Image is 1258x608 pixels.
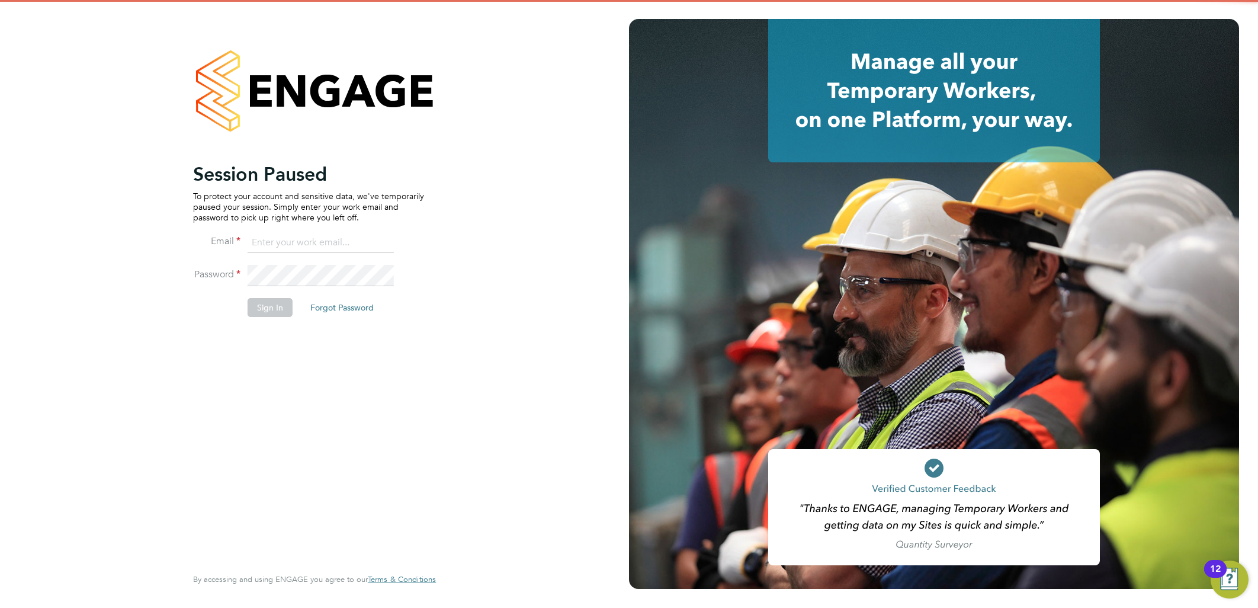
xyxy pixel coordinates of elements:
[248,232,394,254] input: Enter your work email...
[1210,569,1221,584] div: 12
[368,575,436,584] a: Terms & Conditions
[193,162,424,186] h2: Session Paused
[193,268,240,281] label: Password
[301,298,383,317] button: Forgot Password
[193,235,240,248] label: Email
[1211,561,1249,599] button: Open Resource Center, 12 new notifications
[193,574,436,584] span: By accessing and using ENGAGE you agree to our
[193,191,424,223] p: To protect your account and sensitive data, we've temporarily paused your session. Simply enter y...
[248,298,293,317] button: Sign In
